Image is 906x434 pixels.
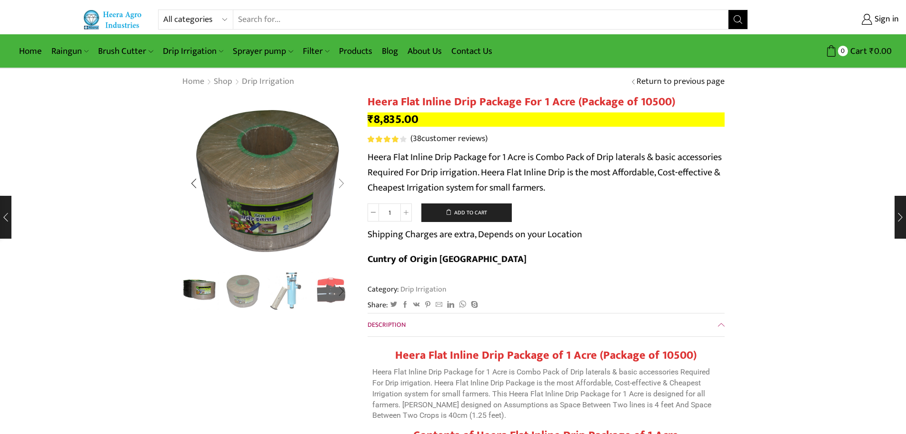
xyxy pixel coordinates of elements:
[311,272,351,311] img: Flow Control Valve
[47,40,93,62] a: Raingun
[872,13,899,26] span: Sign in
[368,150,725,195] p: Heera Flat Inline Drip Package for 1 Acre is Combo Pack of Drip laterals & basic accessories Requ...
[368,319,406,330] span: Description
[14,40,47,62] a: Home
[298,40,334,62] a: Filter
[762,11,899,28] a: Sign in
[368,251,527,267] b: Cuntry of Origin [GEOGRAPHIC_DATA]
[757,42,892,60] a: 0 Cart ₹0.00
[182,172,206,195] div: Previous slide
[410,133,488,145] a: (38customer reviews)
[311,272,351,311] a: ball-vavle
[368,227,582,242] p: Shipping Charges are extra, Depends on your Location
[179,270,219,310] img: Flat Inline
[368,136,400,142] span: Rated out of 5 based on customer ratings
[447,40,497,62] a: Contact Us
[223,272,263,311] img: Flat Inline Drip Package
[368,95,725,109] h1: Heera Flat Inline Drip Package For 1 Acre (Package of 10500)
[413,131,421,146] span: 38
[368,284,447,295] span: Category:
[368,300,388,311] span: Share:
[399,283,447,295] a: Drip Irrigation
[728,10,747,29] button: Search button
[372,367,720,421] p: Heera Flat Inline Drip Package for 1 Acre is Combo Pack of Drip laterals & basic accessories Requ...
[368,110,418,129] bdi: 8,835.00
[213,76,233,88] a: Shop
[329,279,353,303] div: Next slide
[838,46,848,56] span: 0
[377,40,403,62] a: Blog
[182,95,353,267] div: 2 / 10
[637,76,725,88] a: Return to previous page
[268,272,307,310] li: 3 / 10
[233,10,728,29] input: Search for...
[182,76,295,88] nav: Breadcrumb
[182,76,205,88] a: Home
[368,136,406,142] div: Rated 4.21 out of 5
[421,203,512,222] button: Add to cart
[223,272,263,311] a: Drip Package Flat Inline2
[241,76,295,88] a: Drip Irrigation
[395,346,697,365] strong: Heera Flat Inline Drip Package of 1 Acre (Package of 10500)
[329,172,353,195] div: Next slide
[223,272,263,310] li: 2 / 10
[403,40,447,62] a: About Us
[368,110,374,129] span: ₹
[368,313,725,336] a: Description
[228,40,298,62] a: Sprayer pump
[379,203,400,222] input: Product quantity
[311,272,351,310] li: 4 / 10
[869,44,892,59] bdi: 0.00
[848,45,867,58] span: Cart
[93,40,158,62] a: Brush Cutter
[158,40,228,62] a: Drip Irrigation
[869,44,874,59] span: ₹
[368,136,408,142] span: 38
[179,272,219,310] li: 1 / 10
[334,40,377,62] a: Products
[268,272,307,311] img: Heera-super-clean-filter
